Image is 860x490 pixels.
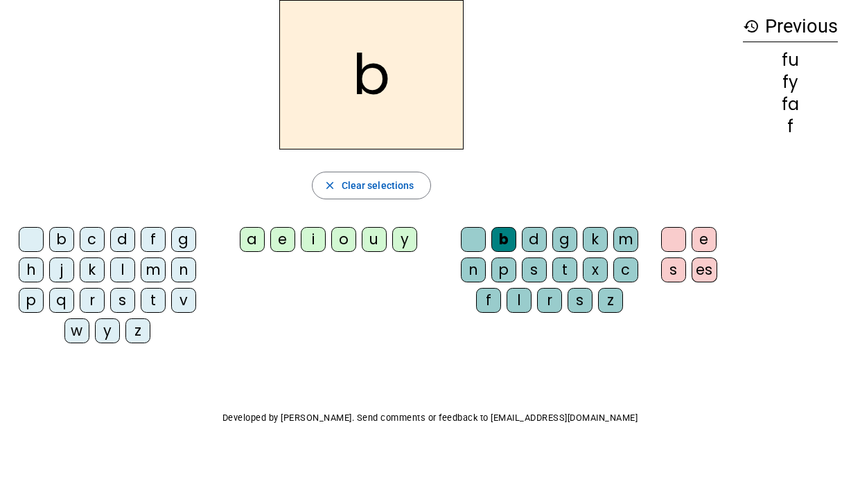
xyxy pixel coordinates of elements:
div: l [110,257,135,282]
div: s [522,257,547,282]
div: k [80,257,105,282]
div: f [476,288,501,313]
div: f [743,118,838,135]
div: m [141,257,166,282]
div: s [661,257,686,282]
div: y [392,227,417,252]
div: e [692,227,717,252]
div: s [568,288,593,313]
div: h [19,257,44,282]
div: b [491,227,516,252]
div: u [362,227,387,252]
p: Developed by [PERSON_NAME]. Send comments or feedback to [EMAIL_ADDRESS][DOMAIN_NAME] [11,410,849,426]
button: Clear selections [312,172,432,199]
div: k [583,227,608,252]
div: d [522,227,547,252]
div: i [301,227,326,252]
div: f [141,227,166,252]
span: Clear selections [342,177,414,194]
div: z [125,318,150,343]
div: fy [743,74,838,91]
mat-icon: close [324,179,336,192]
div: x [583,257,608,282]
div: g [552,227,577,252]
div: j [49,257,74,282]
div: es [692,257,717,282]
div: c [80,227,105,252]
div: p [19,288,44,313]
div: s [110,288,135,313]
div: y [95,318,120,343]
div: p [491,257,516,282]
div: r [80,288,105,313]
div: q [49,288,74,313]
div: n [171,257,196,282]
div: b [49,227,74,252]
mat-icon: history [743,18,760,35]
div: fa [743,96,838,113]
div: e [270,227,295,252]
div: m [613,227,638,252]
div: d [110,227,135,252]
div: l [507,288,532,313]
div: c [613,257,638,282]
div: g [171,227,196,252]
div: n [461,257,486,282]
div: a [240,227,265,252]
div: z [598,288,623,313]
div: t [552,257,577,282]
div: v [171,288,196,313]
div: t [141,288,166,313]
h3: Previous [743,11,838,42]
div: fu [743,52,838,69]
div: o [331,227,356,252]
div: r [537,288,562,313]
div: w [64,318,89,343]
